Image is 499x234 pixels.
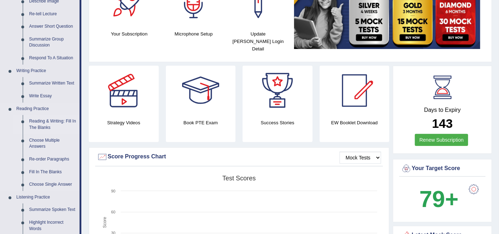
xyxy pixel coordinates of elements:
a: Renew Subscription [415,134,468,146]
a: Respond To A Situation [26,52,80,65]
h4: EW Booklet Download [320,119,390,126]
tspan: Test scores [222,175,256,182]
a: Reading & Writing: Fill In The Blanks [26,115,80,134]
h4: Update [PERSON_NAME] Login Detail [229,30,287,53]
h4: Book PTE Exam [166,119,236,126]
a: Writing Practice [13,65,80,77]
a: Write Essay [26,90,80,103]
a: Choose Single Answer [26,178,80,191]
a: Re-order Paragraphs [26,153,80,166]
div: Score Progress Chart [97,152,381,162]
a: Summarize Written Text [26,77,80,90]
a: Answer Short Question [26,20,80,33]
text: 90 [111,189,115,193]
h4: Your Subscription [101,30,158,38]
text: 60 [111,210,115,214]
h4: Days to Expiry [401,107,484,113]
a: Summarize Group Discussion [26,33,80,52]
a: Listening Practice [13,191,80,204]
b: 143 [432,116,452,130]
h4: Success Stories [243,119,313,126]
h4: Microphone Setup [165,30,223,38]
a: Re-tell Lecture [26,8,80,21]
a: Reading Practice [13,103,80,115]
a: Fill In The Blanks [26,166,80,179]
div: Your Target Score [401,163,484,174]
tspan: Score [102,217,107,228]
h4: Strategy Videos [89,119,159,126]
a: Choose Multiple Answers [26,134,80,153]
b: 79+ [419,186,459,212]
a: Summarize Spoken Text [26,203,80,216]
